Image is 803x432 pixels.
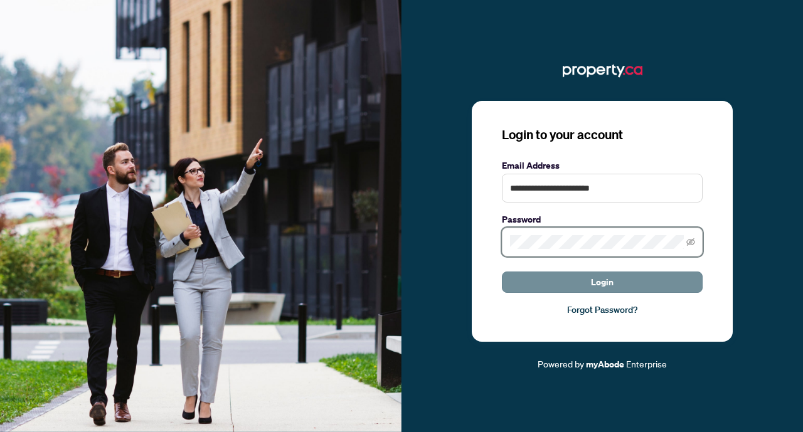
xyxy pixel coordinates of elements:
a: myAbode [586,357,624,371]
h3: Login to your account [502,126,703,144]
label: Password [502,213,703,226]
img: ma-logo [563,61,642,81]
span: eye-invisible [686,238,695,246]
a: Forgot Password? [502,303,703,317]
label: Email Address [502,159,703,172]
span: Enterprise [626,358,667,369]
span: Powered by [538,358,584,369]
span: Login [591,272,614,292]
button: Login [502,271,703,293]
